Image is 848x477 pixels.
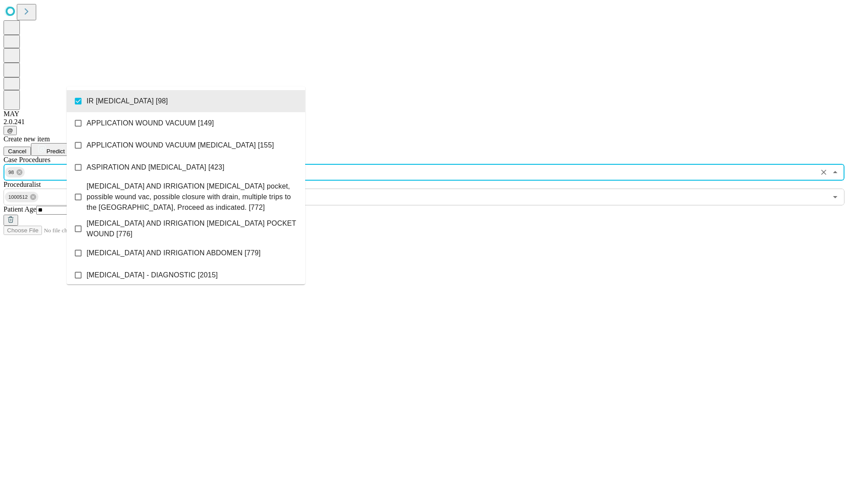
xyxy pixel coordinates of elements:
[818,166,830,178] button: Clear
[4,205,36,213] span: Patient Age
[829,191,841,203] button: Open
[4,135,50,143] span: Create new item
[87,140,274,151] span: APPLICATION WOUND VACUUM [MEDICAL_DATA] [155]
[4,181,41,188] span: Proceduralist
[7,127,13,134] span: @
[8,148,26,155] span: Cancel
[46,148,64,155] span: Predict
[87,96,168,106] span: IR [MEDICAL_DATA] [98]
[87,181,298,213] span: [MEDICAL_DATA] AND IRRIGATION [MEDICAL_DATA] pocket, possible wound vac, possible closure with dr...
[87,218,298,239] span: [MEDICAL_DATA] AND IRRIGATION [MEDICAL_DATA] POCKET WOUND [776]
[5,192,38,202] div: 1000512
[5,167,18,178] span: 98
[4,118,844,126] div: 2.0.241
[5,192,31,202] span: 1000512
[829,166,841,178] button: Close
[87,162,224,173] span: ASPIRATION AND [MEDICAL_DATA] [423]
[4,126,17,135] button: @
[4,156,50,163] span: Scheduled Procedure
[5,167,25,178] div: 98
[87,118,214,129] span: APPLICATION WOUND VACUUM [149]
[4,110,844,118] div: MAY
[87,248,261,258] span: [MEDICAL_DATA] AND IRRIGATION ABDOMEN [779]
[31,143,72,156] button: Predict
[4,147,31,156] button: Cancel
[87,270,218,280] span: [MEDICAL_DATA] - DIAGNOSTIC [2015]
